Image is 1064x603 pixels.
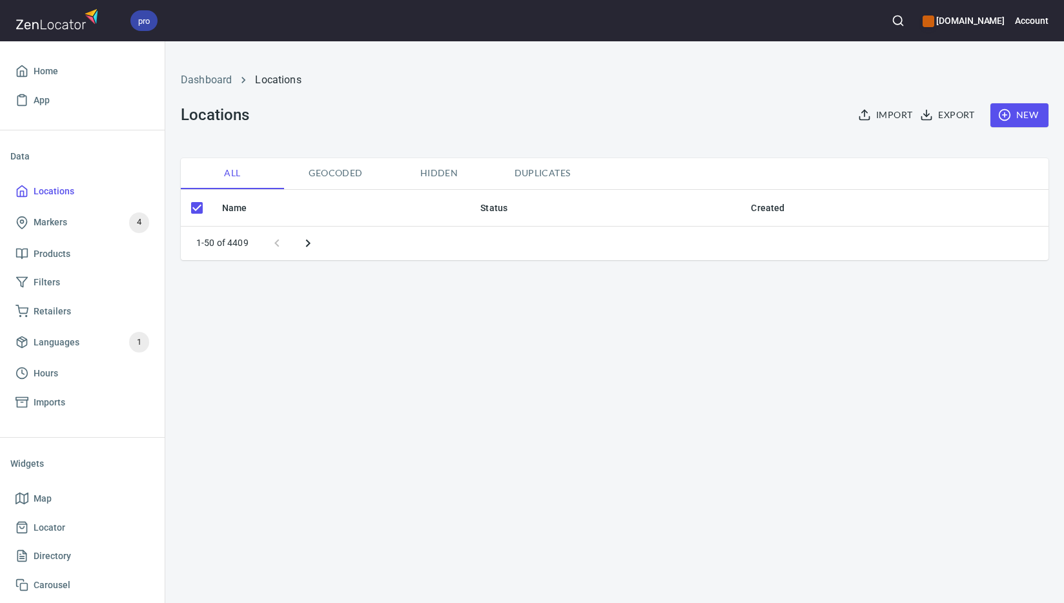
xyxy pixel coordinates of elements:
[990,103,1049,127] button: New
[189,165,276,181] span: All
[212,190,470,227] th: Name
[861,107,912,123] span: Import
[10,177,154,206] a: Locations
[34,334,79,351] span: Languages
[34,274,60,291] span: Filters
[34,520,65,536] span: Locator
[1001,107,1038,123] span: New
[292,165,380,181] span: Geocoded
[10,513,154,542] a: Locator
[34,303,71,320] span: Retailers
[34,92,50,108] span: App
[395,165,483,181] span: Hidden
[884,6,912,35] button: Search
[181,74,232,86] a: Dashboard
[923,14,1005,28] h6: [DOMAIN_NAME]
[34,577,70,593] span: Carousel
[181,106,249,124] h3: Locations
[917,103,979,127] button: Export
[470,190,741,227] th: Status
[1015,14,1049,28] h6: Account
[34,246,70,262] span: Products
[923,15,934,27] button: color-CE600E
[181,72,1049,88] nav: breadcrumb
[10,268,154,297] a: Filters
[34,183,74,199] span: Locations
[34,394,65,411] span: Imports
[1015,6,1049,35] button: Account
[129,335,149,350] span: 1
[292,228,323,259] button: Next page
[10,325,154,359] a: Languages1
[10,388,154,417] a: Imports
[196,236,249,249] p: 1-50 of 4409
[10,484,154,513] a: Map
[34,63,58,79] span: Home
[10,240,154,269] a: Products
[923,107,974,123] span: Export
[10,86,154,115] a: App
[10,448,154,479] li: Widgets
[498,165,586,181] span: Duplicates
[10,542,154,571] a: Directory
[15,5,102,33] img: zenlocator
[741,190,1049,227] th: Created
[855,103,917,127] button: Import
[34,365,58,382] span: Hours
[129,215,149,230] span: 4
[923,6,1005,35] div: Manage your apps
[10,359,154,388] a: Hours
[130,10,158,31] div: pro
[10,206,154,240] a: Markers4
[130,14,158,28] span: pro
[10,571,154,600] a: Carousel
[255,74,301,86] a: Locations
[34,214,67,230] span: Markers
[10,141,154,172] li: Data
[10,57,154,86] a: Home
[34,491,52,507] span: Map
[10,297,154,326] a: Retailers
[34,548,71,564] span: Directory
